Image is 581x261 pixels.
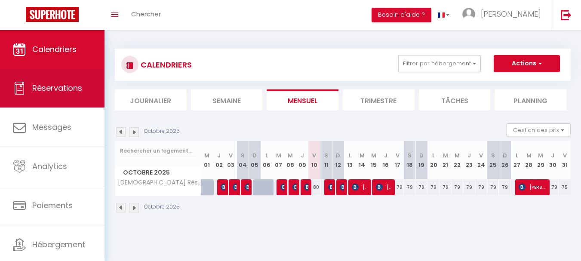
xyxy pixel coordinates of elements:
[491,151,495,160] abbr: S
[138,55,192,74] h3: CALENDRIERS
[392,141,404,179] th: 17
[304,179,308,195] span: [PERSON_NAME]
[499,179,511,195] div: 79
[267,89,338,111] li: Mensuel
[324,151,328,160] abbr: S
[237,141,249,179] th: 04
[481,9,541,19] span: [PERSON_NAME]
[523,141,535,179] th: 28
[561,9,572,20] img: logout
[340,179,344,195] span: [PERSON_NAME]
[380,141,392,179] th: 16
[463,179,475,195] div: 79
[308,141,320,179] th: 10
[301,151,304,160] abbr: J
[507,123,571,136] button: Gestion des prix
[288,151,293,160] abbr: M
[115,166,201,179] span: Octobre 2025
[404,179,416,195] div: 79
[376,179,392,195] span: [PERSON_NAME]
[285,141,297,179] th: 08
[419,89,491,111] li: Tâches
[427,141,440,179] th: 20
[308,179,320,195] div: 80
[233,179,237,195] span: [PERSON_NAME]
[526,151,532,160] abbr: M
[479,151,483,160] abbr: V
[32,161,67,172] span: Analytics
[241,151,245,160] abbr: S
[547,141,559,179] th: 30
[144,203,180,211] p: Octobre 2025
[499,141,511,179] th: 26
[249,141,261,179] th: 05
[344,141,356,179] th: 13
[427,179,440,195] div: 79
[144,127,180,135] p: Octobre 2025
[443,151,448,160] abbr: M
[213,141,225,179] th: 02
[519,179,547,195] span: [PERSON_NAME]
[131,9,161,18] span: Chercher
[372,8,431,22] button: Besoin d'aide ?
[371,151,376,160] abbr: M
[463,141,475,179] th: 23
[462,8,475,21] img: ...
[432,151,435,160] abbr: L
[452,141,464,179] th: 22
[312,151,316,160] abbr: V
[455,151,460,160] abbr: M
[221,179,224,195] span: [PERSON_NAME]
[503,151,507,160] abbr: D
[292,179,296,195] span: [PERSON_NAME]
[475,179,487,195] div: 79
[32,239,85,250] span: Hébergement
[120,143,196,159] input: Rechercher un logement...
[398,55,481,72] button: Filtrer par hébergement
[368,141,380,179] th: 15
[343,89,415,111] li: Trimestre
[349,151,351,160] abbr: L
[547,179,559,195] div: 79
[320,141,332,179] th: 11
[475,141,487,179] th: 24
[261,141,273,179] th: 06
[467,151,471,160] abbr: J
[538,151,543,160] abbr: M
[332,141,344,179] th: 12
[245,179,249,195] span: [PERSON_NAME]
[229,151,233,160] abbr: V
[559,179,571,195] div: 75
[296,141,308,179] th: 09
[201,141,213,179] th: 01
[336,151,340,160] abbr: D
[487,141,499,179] th: 25
[280,179,284,195] span: Lahcen HSIKOU
[32,44,77,55] span: Calendriers
[204,151,209,160] abbr: M
[440,179,452,195] div: 79
[415,179,427,195] div: 79
[32,122,71,132] span: Messages
[32,83,82,93] span: Réservations
[535,141,547,179] th: 29
[396,151,400,160] abbr: V
[352,179,368,195] span: [PERSON_NAME]
[115,89,187,111] li: Journalier
[487,179,499,195] div: 79
[191,89,263,111] li: Semaine
[392,179,404,195] div: 79
[32,200,73,211] span: Paiements
[511,141,523,179] th: 27
[516,151,518,160] abbr: L
[328,179,332,195] span: [PERSON_NAME]
[225,141,237,179] th: 03
[252,151,257,160] abbr: D
[452,179,464,195] div: 79
[494,55,560,72] button: Actions
[419,151,424,160] abbr: D
[276,151,281,160] abbr: M
[360,151,365,160] abbr: M
[559,141,571,179] th: 31
[563,151,567,160] abbr: V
